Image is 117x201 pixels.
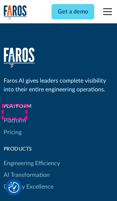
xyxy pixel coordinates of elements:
[4,169,50,181] a: AI Transformation
[8,182,19,193] button: Cookie Settings
[4,126,22,138] a: Pricing
[4,48,35,68] img: Faros Logo White
[4,103,60,110] div: Platform
[52,4,94,19] a: Get a demo
[4,5,27,20] a: home
[4,115,26,126] a: Platform
[4,76,114,94] div: Faros AI gives leaders complete visibility into their entire engineering operations.
[8,182,19,193] img: Revisit consent button
[99,3,113,20] div: menu
[4,145,60,153] div: products
[4,5,27,20] img: Logo of the analytics and reporting company Faros.
[4,158,60,169] a: Engineering Efficiency
[4,181,53,193] a: Delivery Excellence
[4,48,35,68] a: home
